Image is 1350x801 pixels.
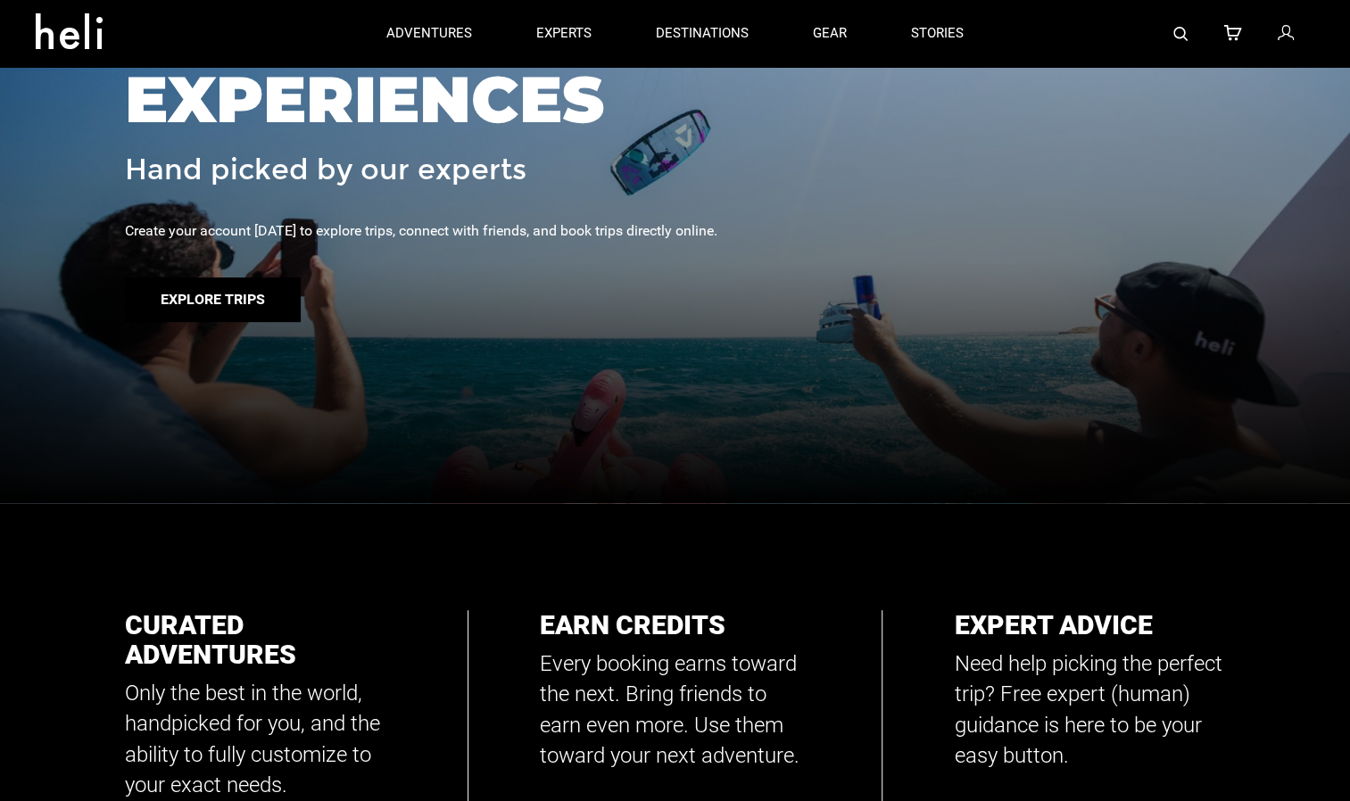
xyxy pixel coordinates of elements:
[125,221,1225,242] div: Create your account [DATE] to explore trips, connect with friends, and book trips directly online.
[386,24,472,43] p: adventures
[536,24,592,43] p: experts
[656,24,749,43] p: destinations
[125,154,526,186] span: Hand picked by our experts
[125,277,301,322] button: Explore Trips
[1173,27,1188,41] img: search-bar-icon.svg
[954,648,1225,771] p: Need help picking the perfect trip? Free expert (human) guidance is here to be your easy button.
[540,610,811,640] h2: Earn Credits
[540,648,811,771] p: Every booking earns toward the next. Bring friends to earn even more. Use them toward your next a...
[125,678,396,800] p: Only the best in the world, handpicked for you, and the ability to fully customize to your exact ...
[954,610,1225,640] h2: Expert Advice
[125,610,396,669] h2: Curated Adventures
